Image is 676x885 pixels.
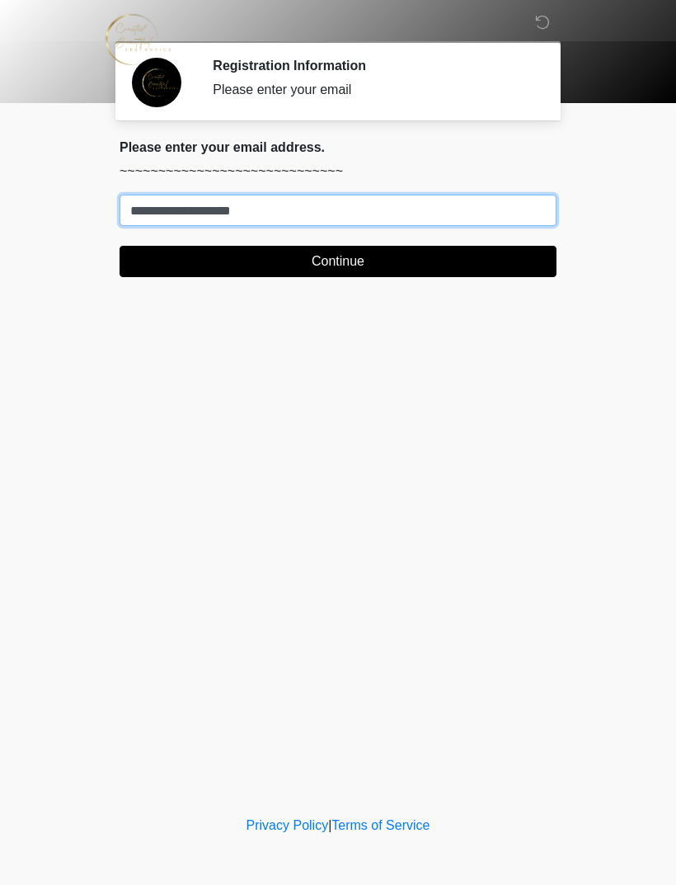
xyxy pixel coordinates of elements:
[120,139,556,155] h2: Please enter your email address.
[328,818,331,832] a: |
[246,818,329,832] a: Privacy Policy
[213,80,532,100] div: Please enter your email
[103,12,172,66] img: Created Beautiful Aesthetics Logo
[331,818,430,832] a: Terms of Service
[120,162,556,181] p: ~~~~~~~~~~~~~~~~~~~~~~~~~~~~~
[120,246,556,277] button: Continue
[132,58,181,107] img: Agent Avatar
